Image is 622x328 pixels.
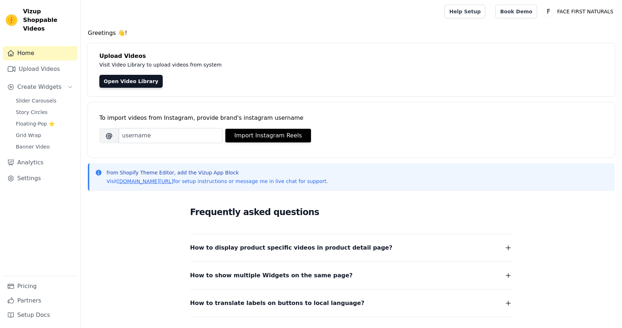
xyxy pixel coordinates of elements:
[99,114,603,122] div: To import videos from Instagram, provide brand's instagram username
[12,107,77,117] a: Story Circles
[88,29,615,37] h4: Greetings 👋!
[190,205,513,219] h2: Frequently asked questions
[117,178,173,184] a: [DOMAIN_NAME][URL]
[119,128,222,143] input: username
[3,308,77,322] a: Setup Docs
[17,83,62,91] span: Create Widgets
[225,129,311,142] button: Import Instagram Reels
[107,178,328,185] p: Visit for setup instructions or message me in live chat for support.
[23,7,75,33] span: Vizup Shoppable Videos
[495,5,537,18] a: Book Demo
[12,142,77,152] a: Banner Video
[190,243,513,253] button: How to display product specific videos in product detail page?
[190,298,364,308] span: How to translate labels on buttons to local language?
[445,5,485,18] a: Help Setup
[99,52,603,60] h4: Upload Videos
[3,171,77,186] a: Settings
[99,60,422,69] p: Visit Video Library to upload videos from system
[3,80,77,94] button: Create Widgets
[190,298,513,308] button: How to translate labels on buttons to local language?
[16,143,50,150] span: Banner Video
[99,75,163,88] a: Open Video Library
[16,97,57,104] span: Slider Carousels
[99,128,119,143] span: @
[3,279,77,293] a: Pricing
[190,270,353,281] span: How to show multiple Widgets on the same page?
[6,14,17,26] img: Vizup
[547,8,550,15] text: F
[3,293,77,308] a: Partners
[16,120,55,127] span: Floating-Pop ⭐
[190,270,513,281] button: How to show multiple Widgets on the same page?
[16,109,48,116] span: Story Circles
[107,169,328,176] p: from Shopify Theme Editor, add the Vizup App Block
[554,5,616,18] p: FACE FIRST NATURALS
[3,46,77,60] a: Home
[3,62,77,76] a: Upload Videos
[543,5,616,18] button: F FACE FIRST NATURALS
[16,132,41,139] span: Grid Wrap
[12,119,77,129] a: Floating-Pop ⭐
[12,130,77,140] a: Grid Wrap
[3,155,77,170] a: Analytics
[12,96,77,106] a: Slider Carousels
[190,243,392,253] span: How to display product specific videos in product detail page?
